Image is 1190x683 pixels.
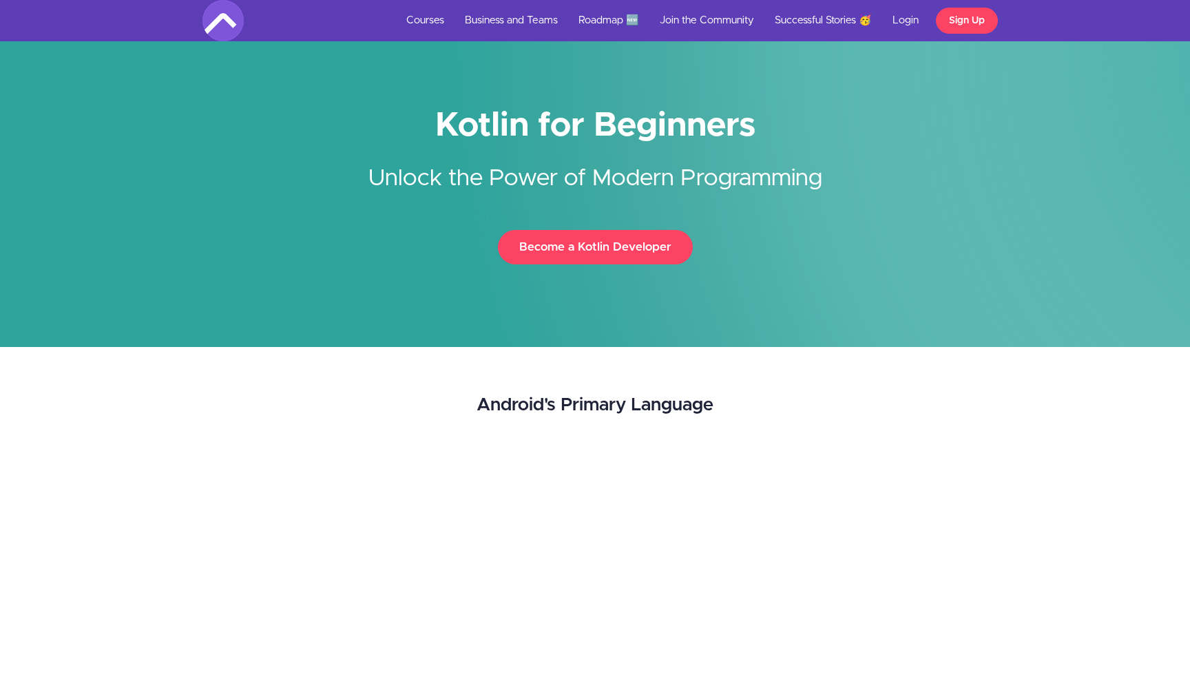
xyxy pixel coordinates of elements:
[936,8,998,34] a: Sign Up
[202,395,988,415] h2: Android's Primary Language
[202,110,988,141] h1: Kotlin for Beginners
[498,230,693,264] button: Become a Kotlin Developer
[337,141,853,196] h2: Unlock the Power of Modern Programming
